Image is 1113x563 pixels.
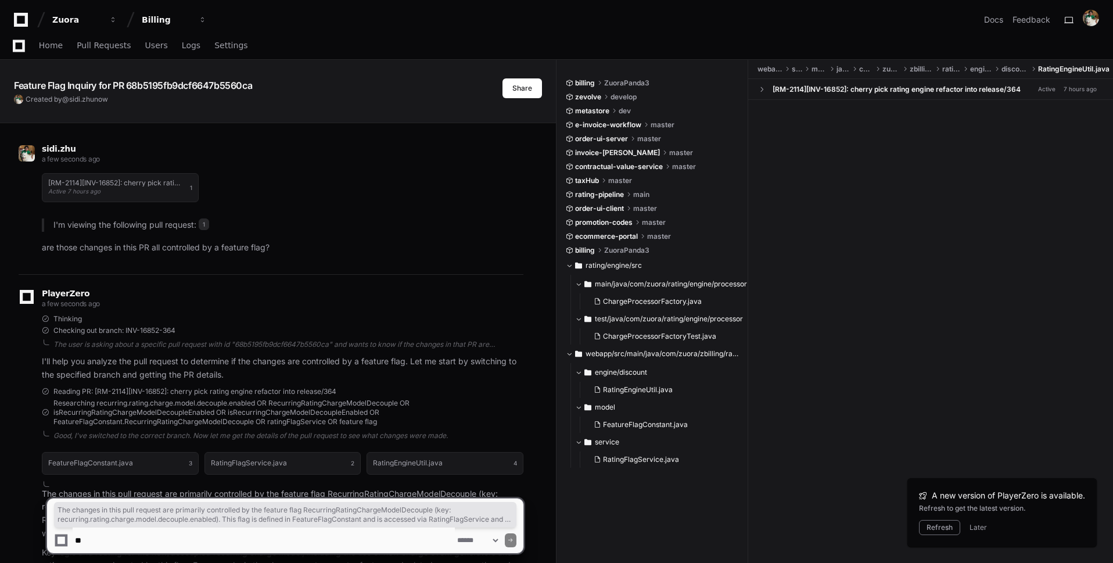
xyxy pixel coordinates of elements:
[575,433,739,451] button: service
[584,277,591,291] svg: Directory
[575,259,582,272] svg: Directory
[584,400,591,414] svg: Directory
[94,95,108,103] span: now
[604,78,649,88] span: ZuoraPanda3
[603,297,702,306] span: ChargeProcessorFactory.java
[575,176,599,185] span: taxHub
[970,64,992,74] span: engine
[48,460,133,467] h1: FeatureFlagConstant.java
[595,368,647,377] span: engine/discount
[589,382,733,398] button: RatingEngineUtil.java
[204,452,361,474] button: RatingFlagService.java2
[575,106,609,116] span: metastore
[586,349,739,358] span: webapp/src/main/java/com/zuora/zbilling/rating
[672,162,696,171] span: master
[69,95,94,103] span: sidi.zhu
[14,95,23,104] img: ACg8ocLG_LSDOp7uAivCyQqIxj1Ef0G8caL3PxUxK52DC0_DO42UYdCW=s96-c
[142,14,192,26] div: Billing
[53,314,82,324] span: Thinking
[595,438,619,447] span: service
[584,365,591,379] svg: Directory
[637,134,661,144] span: master
[792,64,802,74] span: src
[603,420,688,429] span: FeatureFlagConstant.java
[514,458,517,468] span: 4
[595,279,747,289] span: main/java/com/zuora/rating/engine/processor
[39,42,63,49] span: Home
[19,145,35,162] img: ACg8ocLG_LSDOp7uAivCyQqIxj1Ef0G8caL3PxUxK52DC0_DO42UYdCW=s96-c
[189,458,192,468] span: 3
[566,345,739,363] button: webapp/src/main/java/com/zuora/zbilling/rating
[53,431,523,440] div: Good, I've switched to the correct branch. Now let me get the details of the pull request to see ...
[26,95,108,104] span: Created by
[1001,64,1029,74] span: discount
[42,355,523,382] p: I'll help you analyze the pull request to determine if the changes are controlled by a feature fl...
[910,64,932,74] span: zbilling
[575,148,660,157] span: invoice-[PERSON_NAME]
[575,275,747,293] button: main/java/com/zuora/rating/engine/processor
[611,92,637,102] span: develop
[647,232,671,241] span: master
[575,78,595,88] span: billing
[53,387,336,396] span: Reading PR: [RM-2114][INV-16852]: cherry pick rating engine refactor into release/364
[589,293,740,310] button: ChargeProcessorFactory.java
[604,246,649,255] span: ZuoraPanda3
[584,435,591,449] svg: Directory
[812,64,827,74] span: main
[669,148,693,157] span: master
[502,78,542,98] button: Share
[575,246,595,255] span: billing
[48,188,100,195] span: Active 7 hours ago
[1083,10,1099,26] img: ACg8ocLG_LSDOp7uAivCyQqIxj1Ef0G8caL3PxUxK52DC0_DO42UYdCW=s96-c
[48,180,184,187] h1: [RM-2114][INV-16852]: cherry pick rating engine refactor into release/364
[595,314,743,324] span: test/java/com/zuora/rating/engine/processor
[42,155,100,163] span: a few seconds ago
[589,417,733,433] button: FeatureFlagConstant.java
[367,452,523,474] button: RatingEngineUtil.java4
[53,340,523,349] div: The user is asking about a specific pull request with id "68b5195fb9dcf6647b5560ca" and wants to ...
[942,64,961,74] span: rating
[984,14,1003,26] a: Docs
[575,232,638,241] span: ecommerce-portal
[53,326,175,335] span: Checking out branch: INV-16852-364
[595,403,615,412] span: model
[77,42,131,49] span: Pull Requests
[145,42,168,49] span: Users
[603,455,679,464] span: RatingFlagService.java
[575,398,739,417] button: model
[970,523,987,532] button: Later
[586,261,642,270] span: rating/engine/src
[214,33,247,59] a: Settings
[42,299,100,308] span: a few seconds ago
[633,190,649,199] span: main
[651,120,674,130] span: master
[58,505,513,524] span: The changes in this pull request are primarily controlled by the feature flag RecurringRatingChar...
[575,134,628,144] span: order-ui-server
[62,95,69,103] span: @
[351,458,354,468] span: 2
[757,64,782,74] span: webapp
[182,33,200,59] a: Logs
[633,204,657,213] span: master
[859,64,873,74] span: com
[77,33,131,59] a: Pull Requests
[42,144,76,153] span: sidi.zhu
[575,204,624,213] span: order-ui-client
[575,218,633,227] span: promotion-codes
[882,64,901,74] span: zuora
[42,452,199,474] button: FeatureFlagConstant.java3
[919,520,960,535] button: Refresh
[575,162,663,171] span: contractual-value-service
[575,347,582,361] svg: Directory
[42,173,199,202] button: [RM-2114][INV-16852]: cherry pick rating engine refactor into release/364Active 7 hours ago1
[836,64,850,74] span: java
[619,106,631,116] span: dev
[575,310,747,328] button: test/java/com/zuora/rating/engine/processor
[575,92,601,102] span: zevolve
[145,33,168,59] a: Users
[211,460,287,467] h1: RatingFlagService.java
[214,42,247,49] span: Settings
[1013,14,1050,26] button: Feedback
[919,504,1085,513] div: Refresh to get the latest version.
[14,80,252,91] app-text-character-animate: Feature Flag Inquiry for PR 68b5195fb9dcf6647b5560ca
